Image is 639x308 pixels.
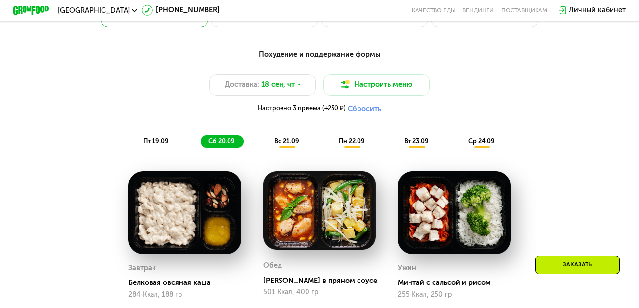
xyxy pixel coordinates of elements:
[128,261,156,275] div: Завтрак
[258,105,346,112] span: Настроено 3 приема (+230 ₽)
[208,137,235,145] span: сб 20.09
[263,259,282,272] div: Обед
[398,261,416,275] div: Ужин
[398,278,517,287] div: Минтай с сальсой и рисом
[535,256,620,274] div: Заказать
[274,137,299,145] span: вс 21.09
[339,137,365,145] span: пн 22.09
[569,5,626,16] div: Личный кабинет
[412,7,456,14] a: Качество еды
[57,49,582,60] div: Похудение и поддержание формы
[348,104,381,113] button: Сбросить
[404,137,429,145] span: вт 23.09
[225,79,259,90] span: Доставка:
[263,288,376,296] div: 501 Ккал, 400 гр
[398,291,510,299] div: 255 Ккал, 250 гр
[261,79,295,90] span: 18 сен, чт
[128,278,248,287] div: Белковая овсяная каша
[501,7,547,14] div: поставщикам
[58,7,130,14] span: [GEOGRAPHIC_DATA]
[142,5,220,16] a: [PHONE_NUMBER]
[323,74,430,95] button: Настроить меню
[143,137,169,145] span: пт 19.09
[462,7,494,14] a: Вендинги
[263,276,383,285] div: [PERSON_NAME] в пряном соусе
[468,137,495,145] span: ср 24.09
[128,291,241,299] div: 284 Ккал, 188 гр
